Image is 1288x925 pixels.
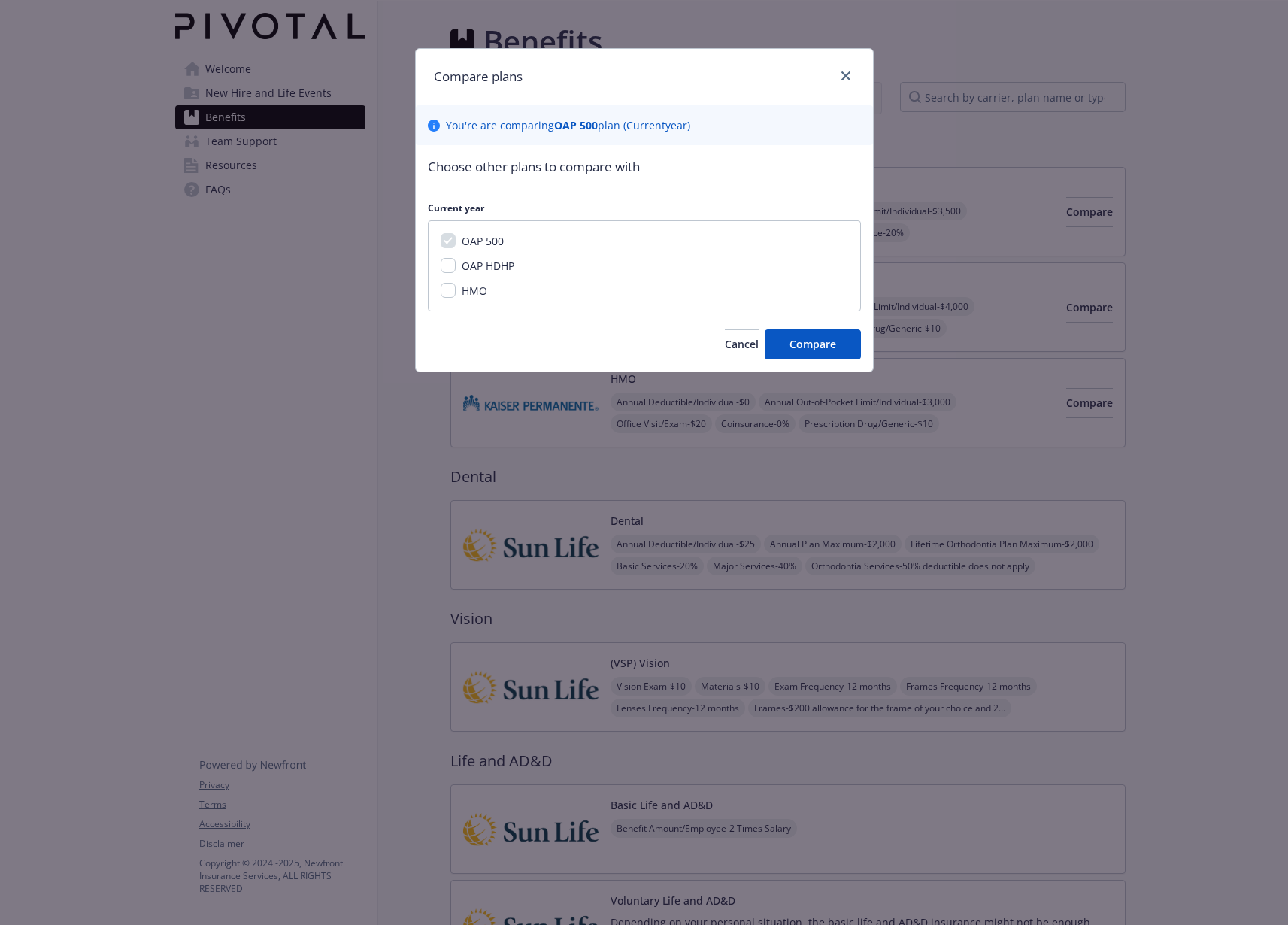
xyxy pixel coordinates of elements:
[789,337,836,351] span: Compare
[462,259,514,273] span: OAP HDHP
[428,202,861,214] p: Current year
[428,157,861,177] p: Choose other plans to compare with
[725,329,759,359] button: Cancel
[446,117,690,133] p: You ' re are comparing plan ( Current year)
[837,67,855,85] a: close
[725,337,759,351] span: Cancel
[765,329,861,359] button: Compare
[462,284,487,298] span: HMO
[554,118,598,132] b: OAP 500
[434,67,523,86] h1: Compare plans
[462,234,504,248] span: OAP 500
